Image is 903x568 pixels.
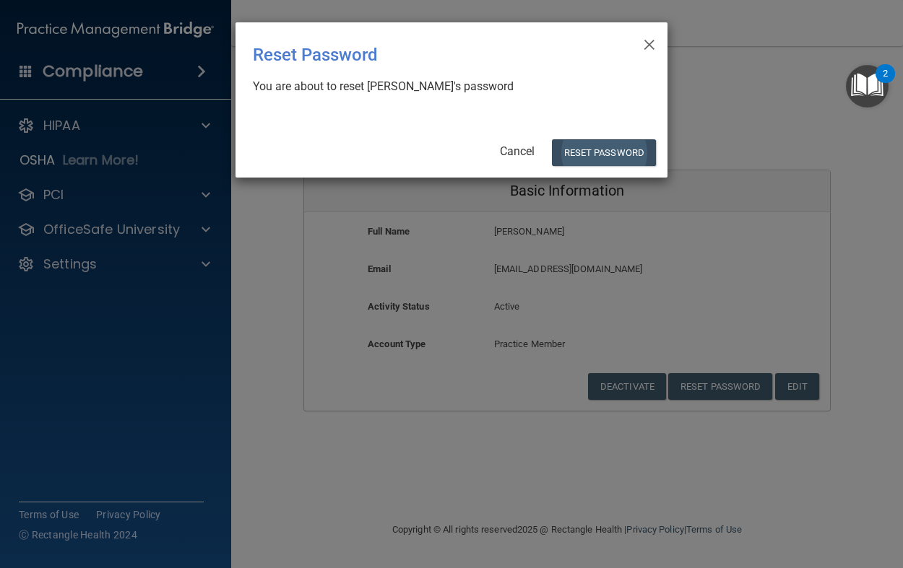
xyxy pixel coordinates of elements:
button: Open Resource Center, 2 new notifications [846,65,889,108]
div: 2 [883,74,888,92]
div: Reset Password [253,34,591,76]
button: Reset Password [552,139,656,166]
a: Cancel [500,144,535,158]
span: × [643,28,656,57]
div: You are about to reset [PERSON_NAME]'s password [253,79,639,95]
